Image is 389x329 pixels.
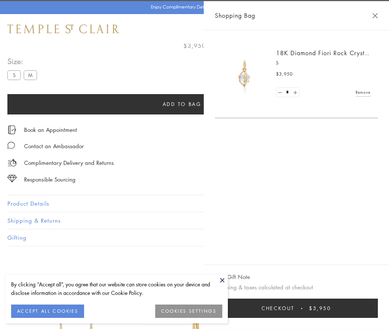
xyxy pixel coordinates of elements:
button: Add to bag [7,94,356,114]
div: Responsible Sourcing [24,175,76,184]
label: S [7,70,21,80]
span: $3,950 [276,70,293,78]
span: Add to bag [163,100,202,108]
img: MessageIcon-01_2.svg [7,142,15,149]
p: S [276,59,370,67]
button: Product Details [7,195,382,212]
button: Add Gift Note [215,272,250,282]
img: icon_sourcing.svg [7,175,17,182]
a: Set quantity to 2 [291,88,299,97]
p: Enjoy Complimentary Delivery & Returns [151,3,235,11]
span: $3,950 [309,304,331,312]
span: Size: [7,55,40,67]
a: Set quantity to 0 [276,88,284,97]
img: icon_delivery.svg [7,158,17,167]
button: Shipping & Returns [7,212,382,229]
p: Shipping & taxes calculated at checkout [215,283,378,292]
button: Gifting [7,229,382,246]
label: M [24,70,37,80]
img: icon_appointment.svg [7,126,16,134]
h3: You May Also Like [19,273,370,285]
button: Checkout $3,950 [215,299,378,318]
button: COOKIES SETTINGS [155,305,222,318]
a: Book an Appointment [24,126,77,134]
p: Complimentary Delivery and Returns [24,158,114,167]
button: Close Shopping Bag [372,13,378,19]
div: Contact an Ambassador [24,142,84,151]
span: Shopping Bag [215,11,255,20]
span: $3,950 [183,41,206,50]
a: Remove [356,88,370,96]
img: Temple St. Clair [7,24,119,33]
img: P51889-E11FIORI [222,52,267,96]
button: ACCEPT ALL COOKIES [11,305,84,318]
div: By clicking “Accept all”, you agree that our website can store cookies on your device and disclos... [11,280,222,297]
span: Checkout [262,304,295,312]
